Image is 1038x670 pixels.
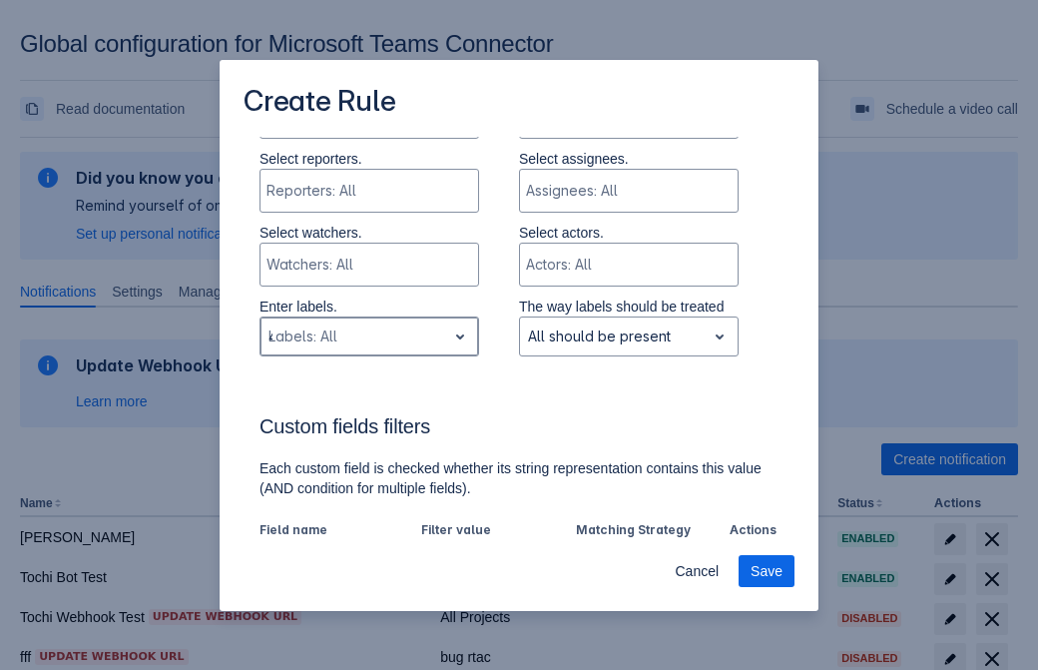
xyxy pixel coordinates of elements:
span: Save [751,555,782,587]
div: Scrollable content [220,137,818,541]
p: Select actors. [519,223,739,243]
p: Select assignees. [519,149,739,169]
p: Enter labels. [259,297,479,317]
th: Field name [259,518,413,544]
th: Matching Strategy [568,518,723,544]
p: The way labels should be treated [519,297,739,317]
span: open [448,325,472,348]
button: Cancel [663,555,731,587]
th: Filter value [413,518,568,544]
span: open [708,325,732,348]
p: Select reporters. [259,149,479,169]
th: Actions [722,518,778,544]
p: Each custom field is checked whether its string representation contains this value (AND condition... [259,458,778,498]
h3: Custom fields filters [259,414,778,446]
button: Save [739,555,794,587]
span: Cancel [675,555,719,587]
p: Select watchers. [259,223,479,243]
h3: Create Rule [244,84,396,123]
